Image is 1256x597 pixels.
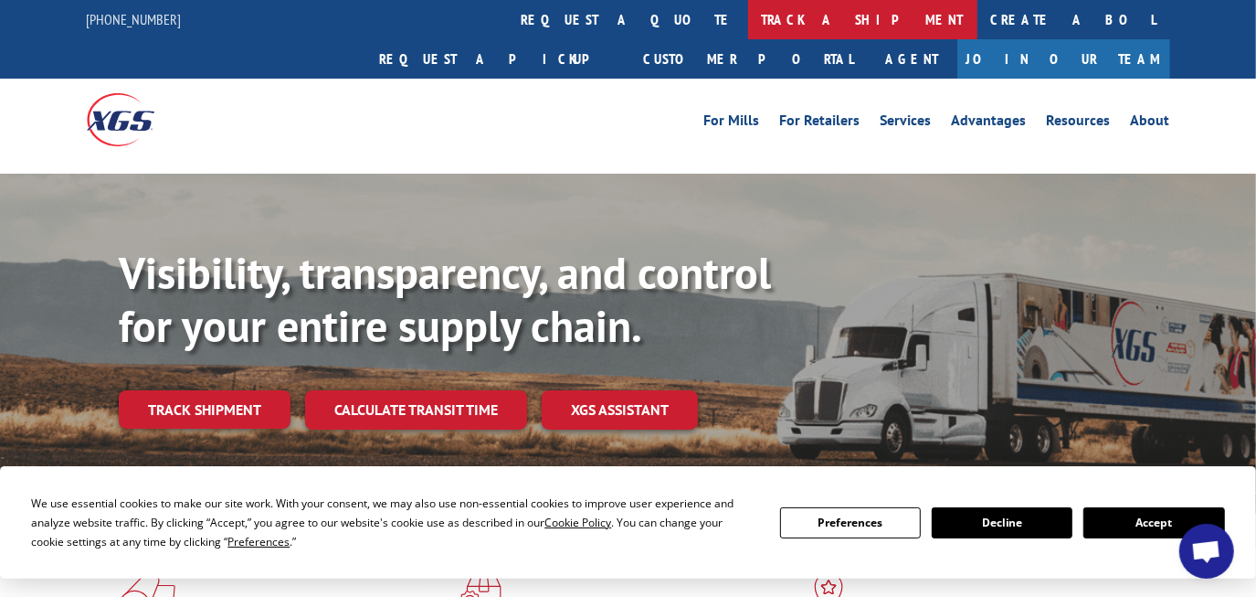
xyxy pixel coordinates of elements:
div: Open chat [1179,524,1234,579]
button: Decline [932,507,1072,538]
a: For Mills [704,113,760,133]
b: Visibility, transparency, and control for your entire supply chain. [119,244,771,354]
a: Resources [1047,113,1111,133]
a: For Retailers [780,113,860,133]
a: Services [881,113,932,133]
a: Join Our Team [957,39,1170,79]
span: Preferences [227,534,290,549]
button: Accept [1083,507,1224,538]
button: Preferences [780,507,921,538]
a: Calculate transit time [305,390,527,430]
a: Request a pickup [366,39,630,79]
a: Customer Portal [630,39,868,79]
a: About [1131,113,1170,133]
a: Track shipment [119,390,290,429]
a: Agent [868,39,957,79]
a: XGS ASSISTANT [542,390,698,430]
div: We use essential cookies to make our site work. With your consent, we may also use non-essential ... [31,494,757,551]
a: [PHONE_NUMBER] [87,10,182,28]
a: Advantages [952,113,1027,133]
span: Cookie Policy [544,515,611,530]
